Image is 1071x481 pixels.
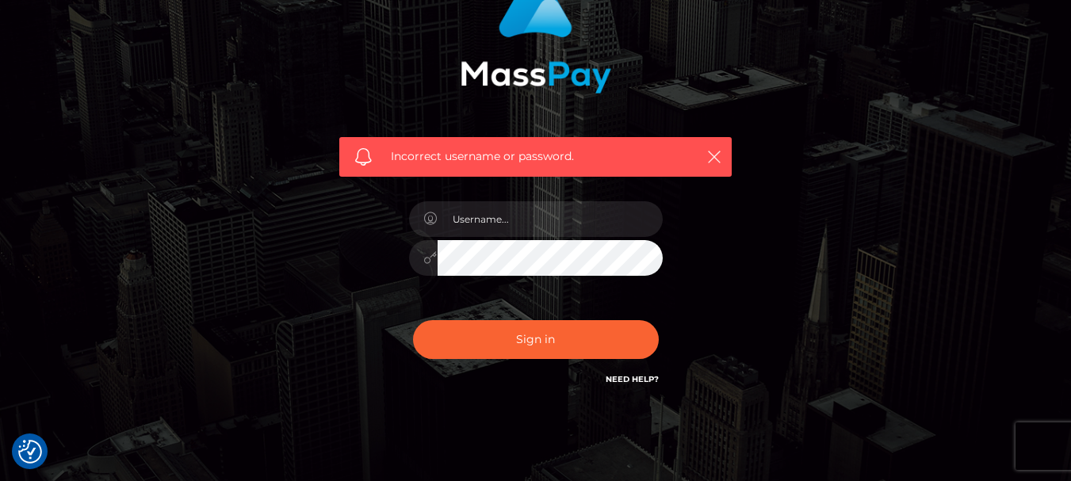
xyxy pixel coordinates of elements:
[413,320,659,359] button: Sign in
[438,201,663,237] input: Username...
[18,440,42,464] button: Consent Preferences
[18,440,42,464] img: Revisit consent button
[606,374,659,384] a: Need Help?
[391,148,680,165] span: Incorrect username or password.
